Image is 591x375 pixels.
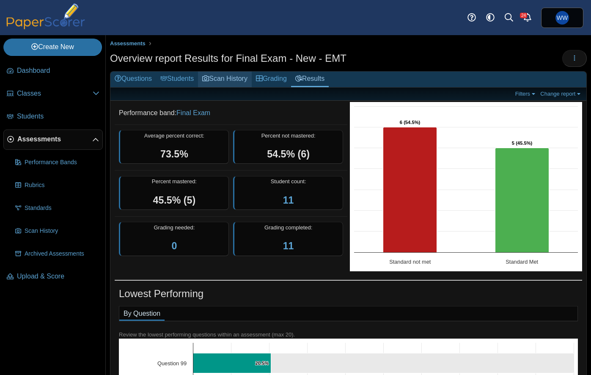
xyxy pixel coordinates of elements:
[160,149,188,160] span: 73.5%
[119,176,229,210] div: Percent mastered:
[513,90,539,97] a: Filters
[3,23,88,30] a: PaperScorer
[495,148,549,253] path: Standard Met, 5. Overall Assessment Performance.
[157,360,187,367] text: Question 99
[115,102,347,124] dd: Performance band:
[389,259,431,265] text: Standard not met
[12,152,103,173] a: Performance Bands
[119,287,203,301] h1: Lowest Performing
[518,8,537,27] a: Alerts
[156,72,198,87] a: Students
[383,127,437,253] path: Standard not met, 6. Overall Assessment Performance.
[271,353,574,373] path: Question 99, 79.5. .
[3,84,103,104] a: Classes
[557,15,568,21] span: William Whitney
[233,130,343,164] div: Percent not mastered:
[193,353,271,373] path: Question 99, 20.5%. % of Points Earned.
[153,195,196,206] span: 45.5% (5)
[3,267,103,287] a: Upload & Score
[555,11,569,25] span: William Whitney
[12,198,103,218] a: Standards
[291,72,329,87] a: Results
[538,90,584,97] a: Change report
[283,240,294,251] a: 11
[119,222,229,256] div: Grading needed:
[110,72,156,87] a: Questions
[511,141,532,146] text: 5 (45.5%)
[17,135,92,144] span: Assessments
[541,8,583,28] a: William Whitney
[119,130,229,164] div: Average percent correct:
[12,175,103,196] a: Rubrics
[233,176,343,210] div: Student count:
[110,40,146,47] span: Assessments
[171,240,177,251] a: 0
[17,272,99,281] span: Upload & Score
[17,66,99,75] span: Dashboard
[283,195,294,206] a: 11
[350,102,582,271] svg: Interactive chart
[17,89,93,98] span: Classes
[12,244,103,264] a: Archived Assessments
[25,227,99,235] span: Scan History
[3,39,102,55] a: Create New
[3,107,103,127] a: Students
[255,361,269,366] text: 20.5%
[267,149,310,160] span: 54.5% (6)
[252,72,291,87] a: Grading
[506,259,538,265] text: Standard Met
[12,221,103,241] a: Scan History
[110,51,346,66] h1: Overview report Results for Final Exam - New - EMT
[176,109,210,116] a: Final Exam
[25,204,99,212] span: Standards
[25,158,99,167] span: Performance Bands
[198,72,252,87] a: Scan History
[119,331,578,339] div: Review the lowest performing questions within an assessment (max 20).
[17,112,99,121] span: Students
[25,181,99,190] span: Rubrics
[25,250,99,258] span: Archived Assessments
[233,222,343,256] div: Grading completed:
[350,102,583,271] div: Chart. Highcharts interactive chart.
[3,3,88,29] img: PaperScorer
[3,130,103,150] a: Assessments
[119,306,165,321] a: By Question
[399,120,420,125] text: 6 (54.5%)
[108,39,148,49] a: Assessments
[3,61,103,81] a: Dashboard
